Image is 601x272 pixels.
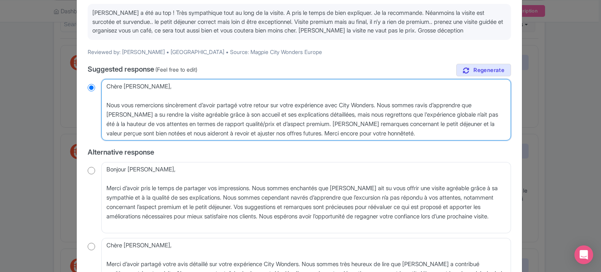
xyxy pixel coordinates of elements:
[456,64,511,77] a: Regenerate
[101,162,511,233] textarea: Bonjour [PERSON_NAME], Merci d’avoir pris le temps de partager vos impressions. Nous sommes encha...
[92,9,503,34] span: [PERSON_NAME] a été au top ! Très sympathique tout au long de la visite. A pris le temps de bien ...
[88,65,154,73] span: Suggested response
[101,79,511,141] textarea: Chère [PERSON_NAME], Nous vous remercions sincèrement d’avoir partagé votre retour sur votre expé...
[155,66,197,73] span: (Feel free to edit)
[88,148,154,156] span: Alternative response
[574,245,593,264] div: Open Intercom Messenger
[88,48,511,56] p: Reviewed by: [PERSON_NAME] • [GEOGRAPHIC_DATA] • Source: Magpie City Wonders Europe
[473,67,504,74] span: Regenerate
